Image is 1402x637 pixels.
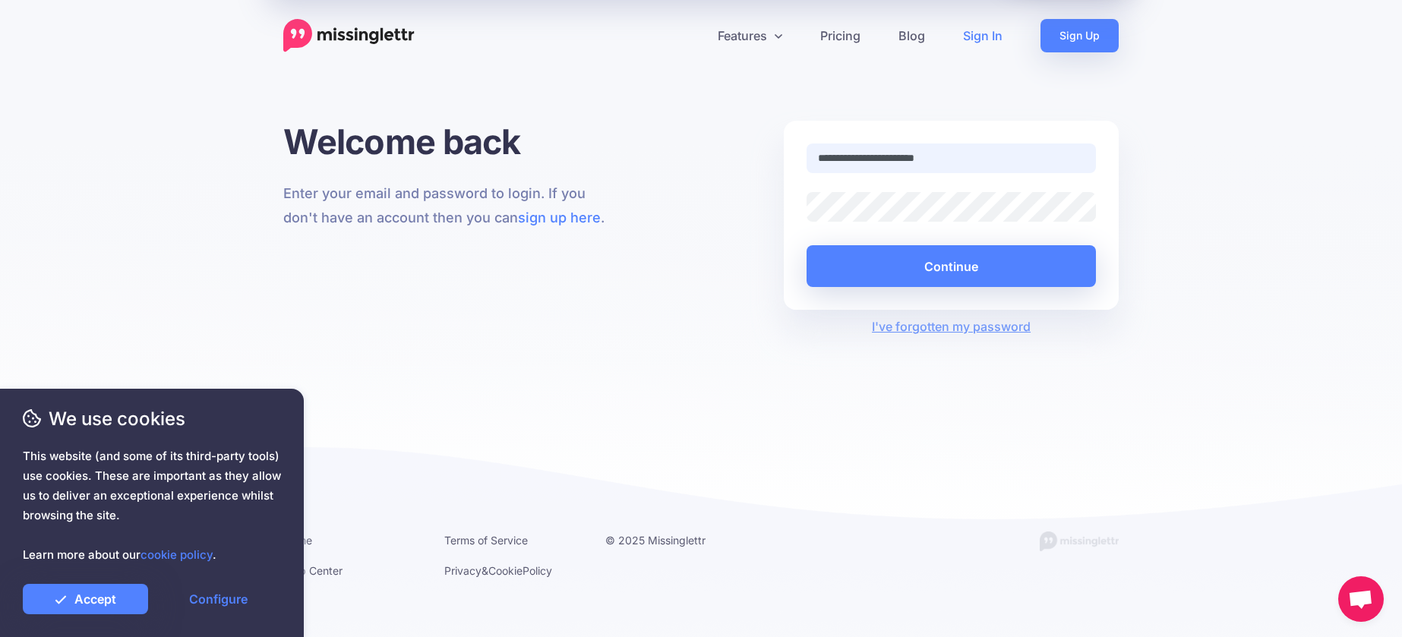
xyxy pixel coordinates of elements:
a: Blog [879,19,944,52]
a: cookie policy [141,547,213,562]
div: Open chat [1338,576,1384,622]
a: Pricing [801,19,879,52]
a: Sign Up [1040,19,1119,52]
h1: Welcome back [283,121,618,162]
p: Enter your email and password to login. If you don't have an account then you can . [283,181,618,230]
span: This website (and some of its third-party tools) use cookies. These are important as they allow u... [23,446,281,565]
li: © 2025 Missinglettr [605,531,744,550]
a: sign up here [518,210,601,225]
a: Terms of Service [444,534,528,547]
a: Sign In [944,19,1022,52]
a: Help Center [283,564,343,577]
button: Continue [807,245,1096,287]
a: Privacy [444,564,482,577]
li: & Policy [444,561,583,580]
a: Features [699,19,801,52]
a: I've forgotten my password [872,319,1031,334]
a: Accept [23,584,148,614]
a: Cookie [488,564,523,577]
a: Configure [156,584,281,614]
span: We use cookies [23,405,281,432]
